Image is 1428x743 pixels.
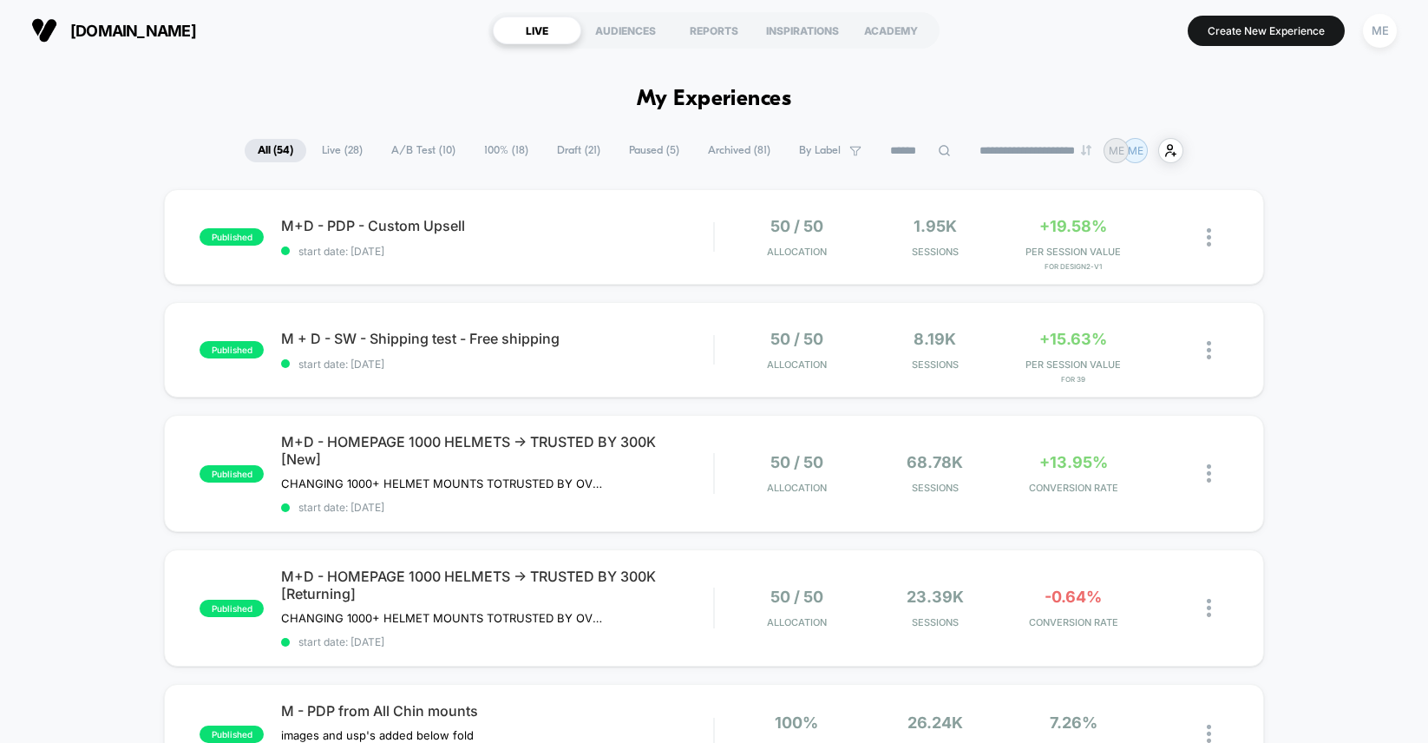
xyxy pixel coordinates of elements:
[309,139,376,162] span: Live ( 28 )
[907,713,963,732] span: 26.24k
[907,453,963,471] span: 68.78k
[1081,145,1091,155] img: end
[775,713,818,732] span: 100%
[281,477,603,490] span: CHANGING 1000+ HELMET MOUNTS TOTRUSTED BY OVER 300,000 RIDERS ON HOMEPAGE DESKTOP AND MOBILE
[281,358,713,371] span: start date: [DATE]
[281,217,713,234] span: M+D - PDP - Custom Upsell
[1128,144,1143,157] p: ME
[281,501,713,514] span: start date: [DATE]
[200,726,264,743] span: published
[1358,13,1402,49] button: ME
[581,16,670,44] div: AUDIENCES
[281,330,713,347] span: M + D - SW - Shipping test - Free shipping
[70,22,196,40] span: [DOMAIN_NAME]
[281,611,603,625] span: CHANGING 1000+ HELMET MOUNTS TOTRUSTED BY OVER 300,000 RIDERS ON HOMEPAGE DESKTOP AND MOBILERETUR...
[767,246,827,258] span: Allocation
[493,16,581,44] div: LIVE
[767,358,827,371] span: Allocation
[1207,599,1211,617] img: close
[200,600,264,617] span: published
[758,16,847,44] div: INSPIRATIONS
[616,139,692,162] span: Paused ( 5 )
[770,453,823,471] span: 50 / 50
[245,139,306,162] span: All ( 54 )
[281,245,713,258] span: start date: [DATE]
[200,228,264,246] span: published
[31,17,57,43] img: Visually logo
[1045,588,1102,606] span: -0.64%
[770,588,823,606] span: 50 / 50
[870,246,1000,258] span: Sessions
[281,702,713,720] span: M - PDP from All Chin mounts
[799,144,841,157] span: By Label
[767,482,827,494] span: Allocation
[1039,217,1107,235] span: +19.58%
[200,341,264,358] span: published
[770,330,823,348] span: 50 / 50
[870,482,1000,494] span: Sessions
[637,87,792,112] h1: My Experiences
[907,588,964,606] span: 23.39k
[870,616,1000,628] span: Sessions
[1188,16,1345,46] button: Create New Experience
[1109,144,1124,157] p: ME
[200,465,264,483] span: published
[770,217,823,235] span: 50 / 50
[1009,262,1139,271] span: for Design2-V1
[1009,246,1139,258] span: PER SESSION VALUE
[281,568,713,602] span: M+D - HOMEPAGE 1000 HELMETS -> TRUSTED BY 300K [Returning]
[1039,453,1108,471] span: +13.95%
[1207,228,1211,247] img: close
[1009,482,1139,494] span: CONVERSION RATE
[670,16,758,44] div: REPORTS
[1009,375,1139,384] span: for 39
[847,16,935,44] div: ACADEMY
[1039,330,1107,348] span: +15.63%
[378,139,468,162] span: A/B Test ( 10 )
[914,217,957,235] span: 1.95k
[281,433,713,468] span: M+D - HOMEPAGE 1000 HELMETS -> TRUSTED BY 300K [New]
[1009,616,1139,628] span: CONVERSION RATE
[1207,341,1211,359] img: close
[1207,464,1211,483] img: close
[1050,713,1097,732] span: 7.26%
[695,139,783,162] span: Archived ( 81 )
[1009,358,1139,371] span: PER SESSION VALUE
[1207,725,1211,743] img: close
[281,635,713,648] span: start date: [DATE]
[26,16,201,44] button: [DOMAIN_NAME]
[914,330,956,348] span: 8.19k
[767,616,827,628] span: Allocation
[281,728,474,742] span: images and usp's added below fold
[1363,14,1397,48] div: ME
[471,139,541,162] span: 100% ( 18 )
[870,358,1000,371] span: Sessions
[544,139,613,162] span: Draft ( 21 )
